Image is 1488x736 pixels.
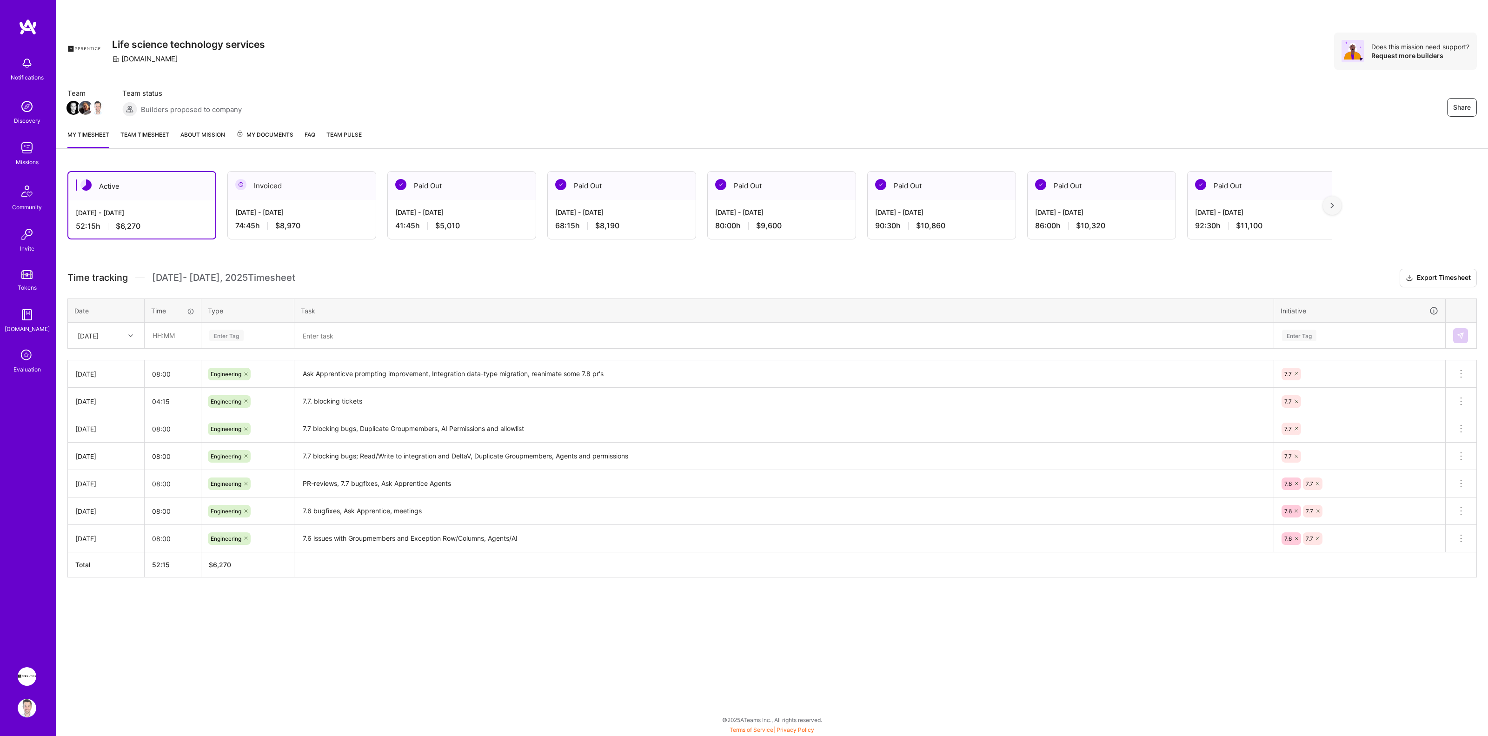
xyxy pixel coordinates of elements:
span: Engineering [211,398,241,405]
input: HH:MM [145,389,201,414]
h3: Life science technology services [112,39,265,50]
span: 7.6 [1284,508,1292,515]
a: Team timesheet [120,130,169,148]
a: Team Pulse [326,130,362,148]
span: Team status [122,88,242,98]
img: Avatar [1342,40,1364,62]
div: [DATE] [78,331,99,340]
a: Team Member Avatar [67,100,80,116]
input: HH:MM [145,499,201,524]
span: Team [67,88,104,98]
div: Enter Tag [209,328,244,343]
img: Paid Out [875,179,886,190]
div: Paid Out [1188,172,1335,200]
div: Paid Out [708,172,856,200]
img: logo [19,19,37,35]
span: 7.7 [1306,535,1313,542]
span: 7.7 [1284,371,1292,378]
div: [DATE] [75,534,137,544]
input: HH:MM [145,417,201,441]
a: Apprentice: Life science technology services [15,667,39,686]
div: Notifications [11,73,44,82]
div: [DATE] - [DATE] [235,207,368,217]
span: $6,270 [116,221,140,231]
div: 68:15 h [555,221,688,231]
span: 7.6 [1284,535,1292,542]
span: Team Pulse [326,131,362,138]
i: icon Chevron [128,333,133,338]
div: [DATE] [75,424,137,434]
span: $9,600 [756,221,782,231]
span: $10,320 [1076,221,1105,231]
span: 7.7 [1284,398,1292,405]
input: HH:MM [145,362,201,386]
div: Evaluation [13,365,41,374]
textarea: 7.7 blocking bugs, Duplicate Groupmembers, AI Permissions and allowlist [295,416,1273,442]
div: [DATE] - [DATE] [76,208,208,218]
div: Enter Tag [1282,328,1316,343]
span: Time tracking [67,272,128,284]
div: [DATE] [75,479,137,489]
i: icon SelectionTeam [18,347,36,365]
div: Request more builders [1371,51,1469,60]
span: $5,010 [435,221,460,231]
textarea: 7.6 issues with Groupmembers and Exception Row/Columns, Agents/AI [295,526,1273,551]
div: 41:45 h [395,221,528,231]
img: Active [80,179,92,191]
div: 90:30 h [875,221,1008,231]
th: Type [201,298,294,323]
span: [DATE] - [DATE] , 2025 Timesheet [152,272,295,284]
div: [DATE] - [DATE] [1195,207,1328,217]
span: 7.7 [1306,480,1313,487]
div: [DATE] [75,506,137,516]
img: Community [16,180,38,202]
div: Invite [20,244,34,253]
img: Team Member Avatar [66,101,80,115]
span: $8,190 [595,221,619,231]
span: 7.7 [1284,453,1292,460]
img: teamwork [18,139,36,157]
div: [DATE] [75,369,137,379]
th: Date [68,298,145,323]
div: [DATE] [75,451,137,461]
a: Team Member Avatar [92,100,104,116]
div: Does this mission need support? [1371,42,1469,51]
img: Paid Out [715,179,726,190]
div: Initiative [1281,305,1439,316]
img: Invoiced [235,179,246,190]
img: Team Member Avatar [79,101,93,115]
div: [DATE] - [DATE] [1035,207,1168,217]
textarea: 7.6 bugfixes, Ask Apprentice, meetings [295,498,1273,524]
span: My Documents [236,130,293,140]
textarea: Ask Apprenticve prompting improvement, Integration data-type migration, reanimate some 7.8 pr's [295,361,1273,387]
span: | [730,726,814,733]
textarea: 7.7 blocking bugs; Read/Write to integration and DeltaV, Duplicate Groupmembers, Agents and permi... [295,444,1273,469]
span: $10,860 [916,221,945,231]
img: bell [18,54,36,73]
span: $ 6,270 [209,561,231,569]
a: Terms of Service [730,726,773,733]
div: [DATE] - [DATE] [875,207,1008,217]
a: Team Member Avatar [80,100,92,116]
div: Paid Out [1028,172,1176,200]
img: Company Logo [67,33,101,66]
i: icon Download [1406,273,1413,283]
div: Active [68,172,215,200]
input: HH:MM [145,526,201,551]
img: Builders proposed to company [122,102,137,117]
div: Time [151,306,194,316]
span: 7.6 [1284,480,1292,487]
a: FAQ [305,130,315,148]
img: Apprentice: Life science technology services [18,667,36,686]
span: Engineering [211,425,241,432]
div: 92:30 h [1195,221,1328,231]
th: Total [68,552,145,577]
textarea: 7.7. blocking tickets [295,389,1273,414]
input: HH:MM [145,323,200,348]
div: 86:00 h [1035,221,1168,231]
span: $8,970 [275,221,300,231]
img: Paid Out [1035,179,1046,190]
button: Export Timesheet [1400,269,1477,287]
span: Engineering [211,453,241,460]
div: [DATE] - [DATE] [395,207,528,217]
